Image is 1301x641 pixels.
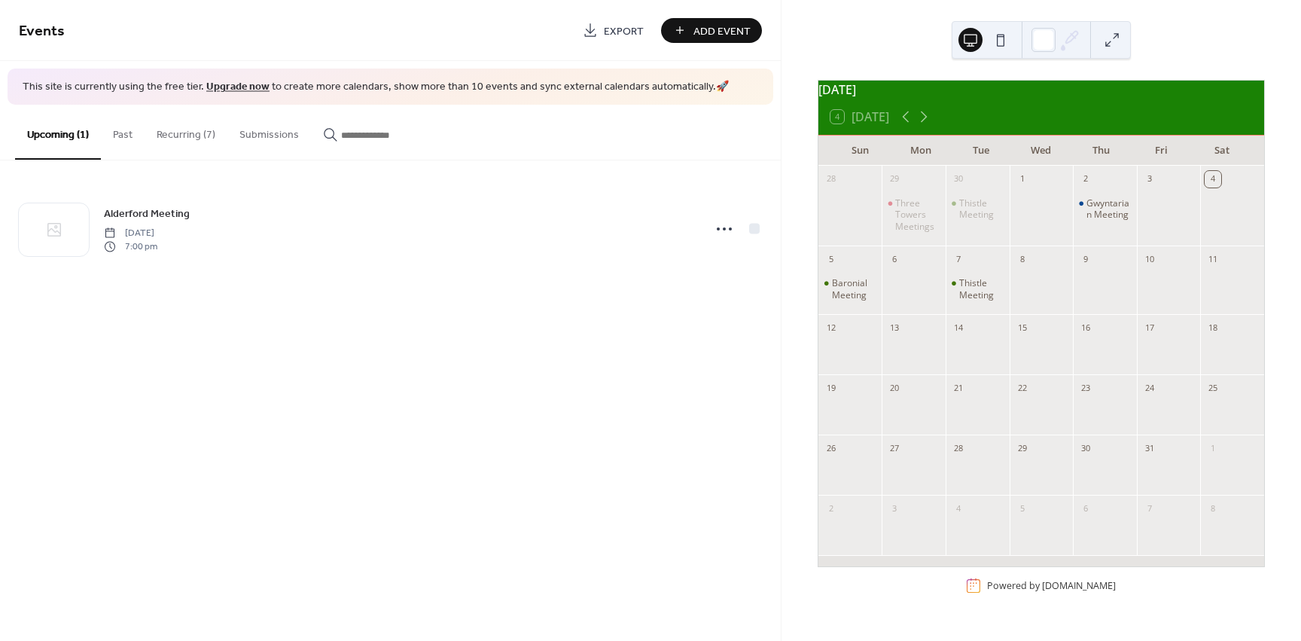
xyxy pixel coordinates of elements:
div: 29 [1014,440,1031,456]
div: Three Towers Meetings [895,197,940,233]
div: 25 [1205,380,1221,396]
div: 3 [1141,171,1158,188]
div: 20 [886,380,903,396]
div: Thistle Meeting [959,277,1004,301]
div: Wed [1011,136,1071,166]
div: Sun [830,136,891,166]
span: [DATE] [104,226,157,240]
div: Fri [1132,136,1192,166]
div: Sat [1192,136,1252,166]
button: Submissions [227,105,311,158]
a: Upgrade now [206,77,270,97]
div: Mon [891,136,951,166]
div: 28 [950,440,967,456]
div: 1 [1014,171,1031,188]
div: 23 [1077,380,1094,396]
div: Thistle Meeting [959,197,1004,221]
div: 2 [823,500,839,517]
div: 30 [1077,440,1094,456]
div: Gwyntarian Meeting [1073,197,1137,221]
div: Gwyntarian Meeting [1086,197,1131,221]
div: 8 [1205,500,1221,517]
button: Upcoming (1) [15,105,101,160]
span: Add Event [693,23,751,39]
div: 6 [886,251,903,267]
div: 5 [1014,500,1031,517]
div: 7 [1141,500,1158,517]
div: 29 [886,171,903,188]
div: 7 [950,251,967,267]
div: 3 [886,500,903,517]
div: Three Towers Meetings [882,197,946,233]
div: 6 [1077,500,1094,517]
a: Alderford Meeting [104,205,190,222]
span: 7:00 pm [104,240,157,254]
div: 2 [1077,171,1094,188]
a: [DOMAIN_NAME] [1042,579,1116,592]
div: 9 [1077,251,1094,267]
div: [DATE] [818,81,1264,99]
span: Alderford Meeting [104,206,190,221]
div: Thistle Meeting [946,197,1010,221]
div: Thistle Meeting [946,277,1010,301]
button: Past [101,105,145,158]
button: Add Event [661,18,762,43]
div: 26 [823,440,839,456]
div: 19 [823,380,839,396]
div: Tue [951,136,1011,166]
div: 24 [1141,380,1158,396]
div: 13 [886,319,903,336]
div: 21 [950,380,967,396]
div: 28 [823,171,839,188]
div: Baronial Meeting [818,277,882,301]
div: Thu [1071,136,1132,166]
div: 5 [823,251,839,267]
div: 8 [1014,251,1031,267]
div: 4 [1205,171,1221,188]
div: 30 [950,171,967,188]
div: 27 [886,440,903,456]
div: 17 [1141,319,1158,336]
div: 10 [1141,251,1158,267]
div: 16 [1077,319,1094,336]
span: Events [19,17,65,46]
span: This site is currently using the free tier. to create more calendars, show more than 10 events an... [23,80,729,95]
div: 18 [1205,319,1221,336]
div: 4 [950,500,967,517]
div: 22 [1014,380,1031,396]
a: Export [571,18,655,43]
span: Export [604,23,644,39]
button: Recurring (7) [145,105,227,158]
div: 11 [1205,251,1221,267]
div: 12 [823,319,839,336]
div: 15 [1014,319,1031,336]
div: 31 [1141,440,1158,456]
div: Powered by [987,579,1116,592]
div: 1 [1205,440,1221,456]
div: Baronial Meeting [832,277,876,301]
div: 14 [950,319,967,336]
